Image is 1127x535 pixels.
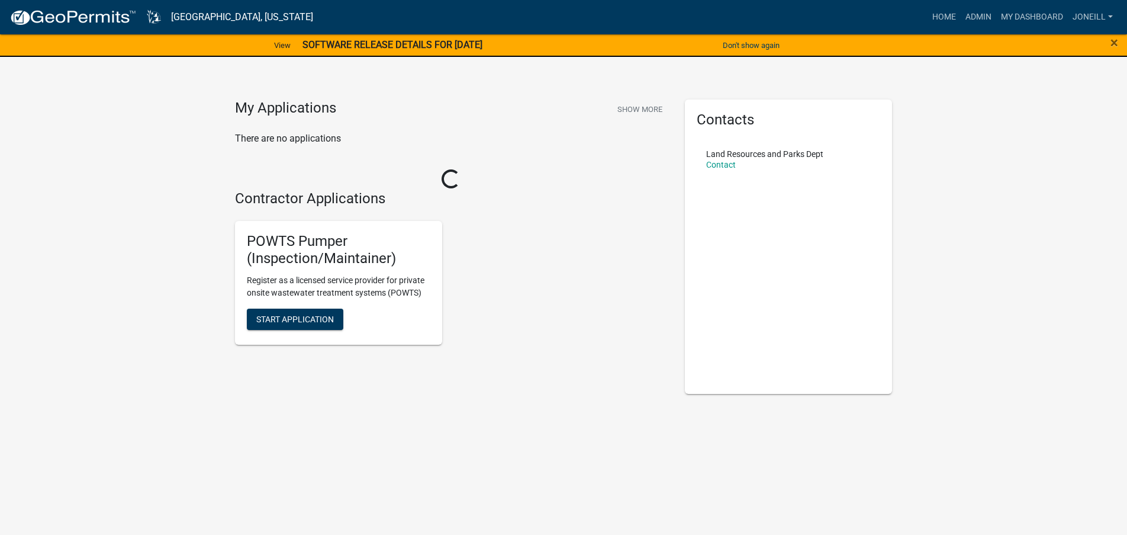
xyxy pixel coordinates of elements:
a: Contact [706,160,736,169]
h4: My Applications [235,100,336,117]
button: Don't show again [718,36,784,55]
a: Admin [961,6,996,28]
button: Show More [613,100,667,119]
span: Start Application [256,314,334,323]
h5: Contacts [697,111,880,129]
p: Register as a licensed service provider for private onsite wastewater treatment systems (POWTS) [247,274,430,299]
button: Close [1110,36,1118,50]
strong: SOFTWARE RELEASE DETAILS FOR [DATE] [302,39,482,50]
a: My Dashboard [996,6,1068,28]
span: × [1110,34,1118,51]
button: Start Application [247,309,343,330]
a: [GEOGRAPHIC_DATA], [US_STATE] [171,7,313,27]
a: Home [928,6,961,28]
a: View [269,36,295,55]
img: Dodge County, Wisconsin [146,9,162,25]
p: There are no applications [235,132,667,146]
wm-workflow-list-section: Contractor Applications [235,190,667,354]
a: joneill [1068,6,1118,28]
h4: Contractor Applications [235,190,667,207]
h5: POWTS Pumper (Inspection/Maintainer) [247,233,430,267]
p: Land Resources and Parks Dept [706,150,823,158]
